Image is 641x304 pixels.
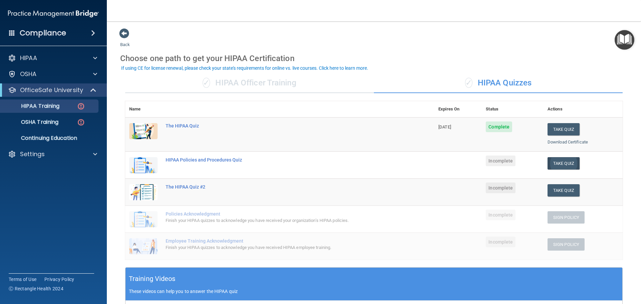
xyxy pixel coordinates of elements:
[544,101,623,117] th: Actions
[8,7,99,20] img: PMB logo
[486,121,512,132] span: Complete
[486,210,515,220] span: Incomplete
[166,184,401,190] div: The HIPAA Quiz #2
[548,139,588,144] a: Download Certificate
[129,289,619,294] p: These videos can help you to answer the HIPAA quiz
[615,30,634,50] button: Open Resource Center
[434,101,482,117] th: Expires On
[548,184,580,197] button: Take Quiz
[548,238,585,251] button: Sign Policy
[166,244,401,252] div: Finish your HIPAA quizzes to acknowledge you have received HIPAA employee training.
[9,276,36,283] a: Terms of Use
[486,156,515,166] span: Incomplete
[166,238,401,244] div: Employee Training Acknowledgment
[125,73,374,93] div: HIPAA Officer Training
[8,86,97,94] a: OfficeSafe University
[125,101,162,117] th: Name
[121,66,368,70] div: If using CE for license renewal, please check your state's requirements for online vs. live cours...
[120,34,130,47] a: Back
[9,285,63,292] span: Ⓒ Rectangle Health 2024
[166,157,401,163] div: HIPAA Policies and Procedures Quiz
[166,211,401,217] div: Policies Acknowledgment
[20,150,45,158] p: Settings
[4,103,59,109] p: HIPAA Training
[548,211,585,224] button: Sign Policy
[374,73,623,93] div: HIPAA Quizzes
[166,217,401,225] div: Finish your HIPAA quizzes to acknowledge you have received your organization’s HIPAA policies.
[548,123,580,135] button: Take Quiz
[20,86,83,94] p: OfficeSafe University
[465,78,472,88] span: ✓
[44,276,74,283] a: Privacy Policy
[486,237,515,247] span: Incomplete
[129,273,176,285] h5: Training Videos
[438,124,451,129] span: [DATE]
[166,123,401,128] div: The HIPAA Quiz
[8,70,97,78] a: OSHA
[482,101,544,117] th: Status
[20,70,37,78] p: OSHA
[548,157,580,170] button: Take Quiz
[4,119,58,125] p: OSHA Training
[120,49,628,68] div: Choose one path to get your HIPAA Certification
[4,135,95,141] p: Continuing Education
[120,65,369,71] button: If using CE for license renewal, please check your state's requirements for online vs. live cours...
[486,183,515,193] span: Incomplete
[20,54,37,62] p: HIPAA
[8,54,97,62] a: HIPAA
[8,150,97,158] a: Settings
[77,118,85,126] img: danger-circle.6113f641.png
[203,78,210,88] span: ✓
[77,102,85,110] img: danger-circle.6113f641.png
[20,28,66,38] h4: Compliance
